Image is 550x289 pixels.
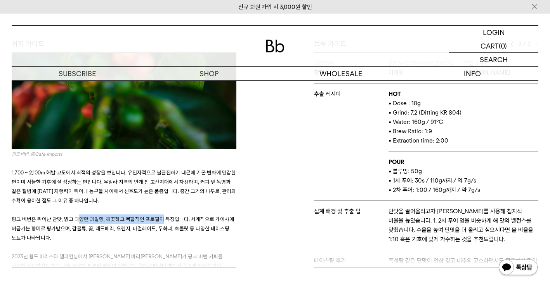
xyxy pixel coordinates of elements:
[12,169,236,204] span: 1,700 ~ 2,100m 해발 고도에서 최적의 성장을 보입니다. 유전자적으로 불완전하기 때문에 기온 변화에 민감한 편이며 서늘한 기후에 잘 성장하는 편입니다. 우일라 지역의...
[275,67,407,80] p: WHOLESALE
[499,39,507,52] p: (0)
[389,207,538,244] p: 단맛을 끌어올리고자 [PERSON_NAME]를 사용해 침지식 비율을 높였습니다. 1, 2차 푸어 양을 비슷하게 해 맛의 밸런스를 맞췄습니다. 수율을 높여 단맛을 더 올리고 싶...
[314,207,389,216] p: 설계 배경 및 추출 팁
[483,26,505,39] p: LOGIN
[389,158,404,165] b: POUR
[314,89,389,99] p: 추출 레시피
[449,26,538,39] a: LOGIN
[389,186,480,193] span: • 2차 푸어: 1:00 / 160g까지 / 약 7g/s
[480,53,508,66] p: SEARCH
[12,67,143,80] a: SUBSCRIBE
[12,151,62,157] i: 핑크 버번. ©Cafe Imports
[238,3,312,10] a: 신규 회원 가입 시 3,000원 할인
[389,168,422,175] span: • 블루밍: 50g
[389,177,476,184] span: • 1차 푸어: 30s / 110g까지 / 약 7g/s
[481,39,499,52] p: CART
[389,137,448,144] span: • Extraction time: 2:00
[389,100,421,107] span: • Dose : 18g
[389,109,462,116] span: • Grind: 7.2 (Ditting KR 804)
[12,216,234,241] span: 핑크 버번은 뛰어난 단맛, 밝고 다양한 과일향, 깨끗하고 복합적인 프로필이 특징입니다. 세계적으로 게이샤에 버금가는 향미로 평가받으며, 감귤류, 꽃, 레드베리, 오렌지, 마멀...
[389,118,443,125] span: • Water: 160g / 91°C
[449,39,538,53] a: CART (0)
[389,128,432,135] span: • Brew Ratio: 1:9
[389,91,401,97] b: HOT
[266,40,285,52] img: 로고
[143,67,275,80] a: SHOP
[407,67,538,80] p: INFO
[498,259,538,277] img: 카카오톡 채널 1:1 채팅 버튼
